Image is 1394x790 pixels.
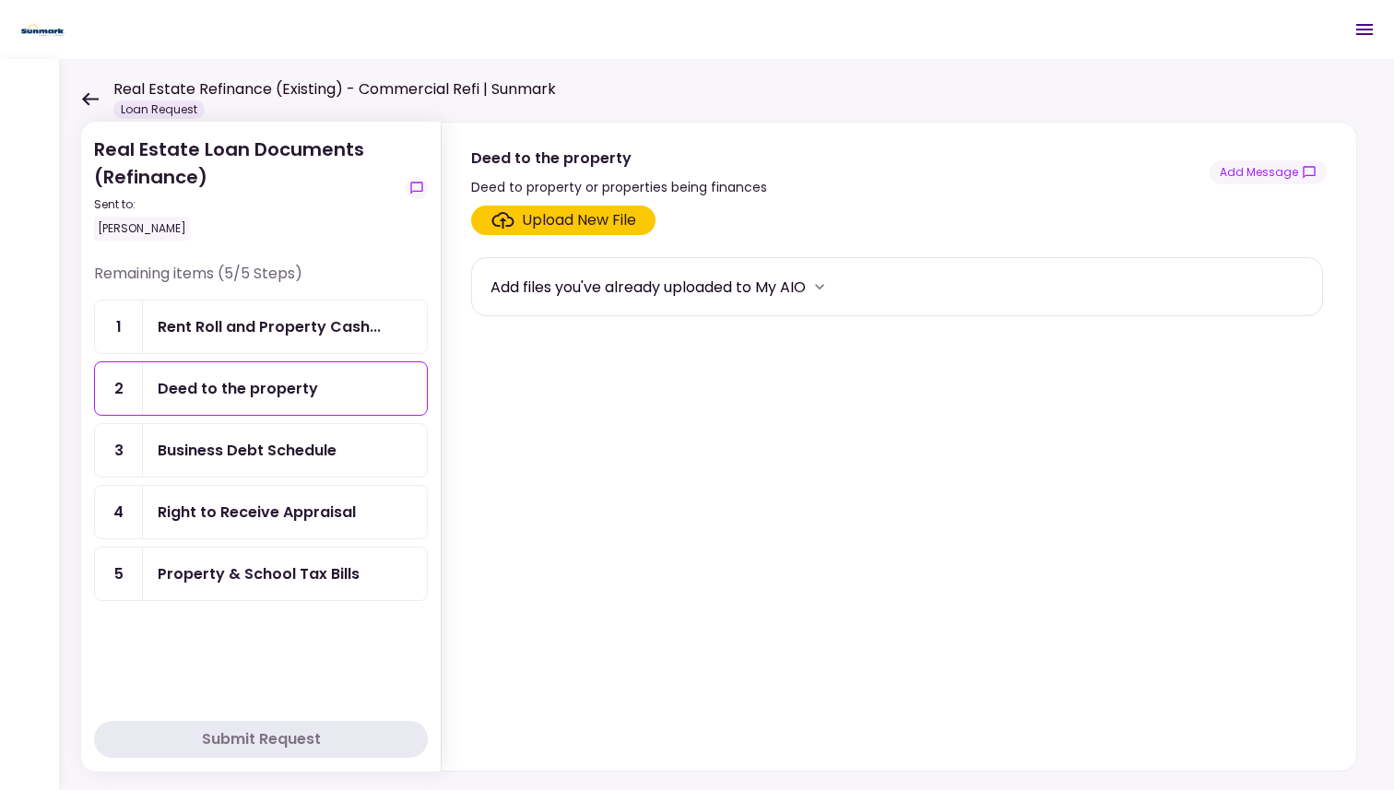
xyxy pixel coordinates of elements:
[94,547,428,601] a: 5Property & School Tax Bills
[158,377,318,400] div: Deed to the property
[471,206,656,235] span: Click here to upload the required document
[441,122,1357,772] div: Deed to the propertyDeed to property or properties being financesshow-messagesClick here to uploa...
[18,16,67,43] img: Partner icon
[158,562,360,585] div: Property & School Tax Bills
[95,362,143,415] div: 2
[95,548,143,600] div: 5
[94,217,190,241] div: [PERSON_NAME]
[95,486,143,538] div: 4
[158,439,337,462] div: Business Debt Schedule
[94,300,428,354] a: 1Rent Roll and Property Cashflow
[94,361,428,416] a: 2Deed to the property
[1342,7,1387,52] button: Open menu
[94,136,398,241] div: Real Estate Loan Documents (Refinance)
[113,78,556,100] h1: Real Estate Refinance (Existing) - Commercial Refi | Sunmark
[158,315,381,338] div: Rent Roll and Property Cashflow
[113,100,205,119] div: Loan Request
[94,423,428,478] a: 3Business Debt Schedule
[202,728,321,750] div: Submit Request
[471,176,767,198] div: Deed to property or properties being finances
[95,424,143,477] div: 3
[94,263,428,300] div: Remaining items (5/5 Steps)
[406,177,428,199] button: show-messages
[94,196,398,213] div: Sent to:
[522,209,636,231] div: Upload New File
[1210,160,1327,184] button: show-messages
[806,273,833,301] button: more
[471,147,767,170] div: Deed to the property
[95,301,143,353] div: 1
[490,276,806,299] div: Add files you've already uploaded to My AIO
[94,485,428,539] a: 4Right to Receive Appraisal
[94,721,428,758] button: Submit Request
[158,501,356,524] div: Right to Receive Appraisal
